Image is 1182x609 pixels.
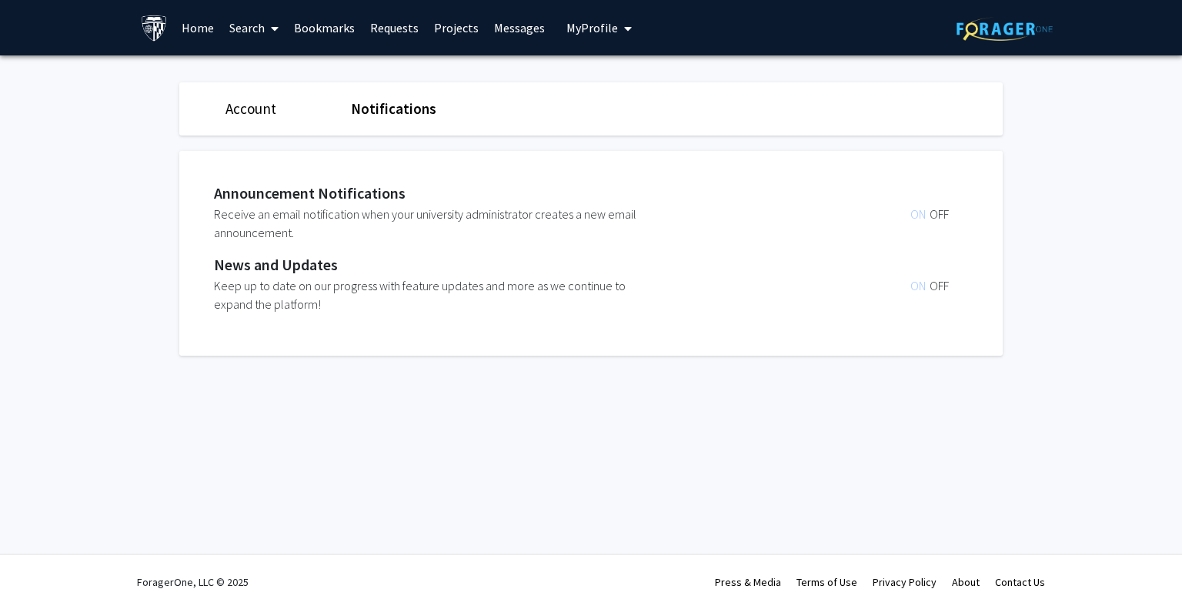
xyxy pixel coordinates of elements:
[174,1,222,55] a: Home
[225,99,276,118] a: Account
[12,540,65,597] iframe: Chat
[952,575,980,589] a: About
[715,575,781,589] a: Press & Media
[995,575,1045,589] a: Contact Us
[362,1,426,55] a: Requests
[426,1,486,55] a: Projects
[286,1,362,55] a: Bookmarks
[141,15,168,42] img: Johns Hopkins University Logo
[214,205,649,242] div: Receive an email notification when your university administrator creates a new email announcement.
[796,575,857,589] a: Terms of Use
[137,555,249,609] div: ForagerOne, LLC © 2025
[873,575,937,589] a: Privacy Policy
[957,17,1053,41] img: ForagerOne Logo
[486,1,553,55] a: Messages
[910,206,930,222] span: ON
[351,99,436,118] a: Notifications
[930,278,949,293] span: OFF
[214,253,960,276] div: News and Updates
[930,206,949,222] span: OFF
[214,276,649,313] div: Keep up to date on our progress with feature updates and more as we continue to expand the platform!
[222,1,286,55] a: Search
[910,278,930,293] span: ON
[214,182,960,205] div: Announcement Notifications
[566,20,618,35] span: My Profile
